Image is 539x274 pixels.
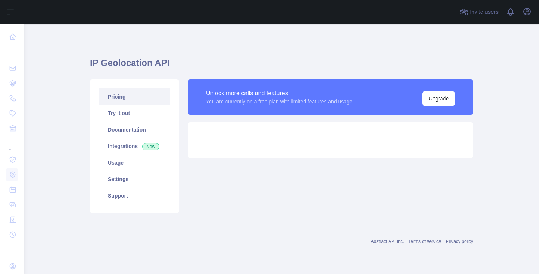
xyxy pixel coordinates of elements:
a: Documentation [99,121,170,138]
a: Privacy policy [446,239,473,244]
a: Usage [99,154,170,171]
a: Integrations New [99,138,170,154]
div: ... [6,45,18,60]
div: ... [6,243,18,258]
div: Unlock more calls and features [206,89,353,98]
a: Terms of service [408,239,441,244]
a: Try it out [99,105,170,121]
div: ... [6,136,18,151]
span: Invite users [470,8,499,16]
a: Support [99,187,170,204]
span: New [142,143,159,150]
button: Upgrade [422,91,455,106]
h1: IP Geolocation API [90,57,473,75]
button: Invite users [458,6,500,18]
a: Pricing [99,88,170,105]
a: Abstract API Inc. [371,239,404,244]
div: You are currently on a free plan with limited features and usage [206,98,353,105]
a: Settings [99,171,170,187]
